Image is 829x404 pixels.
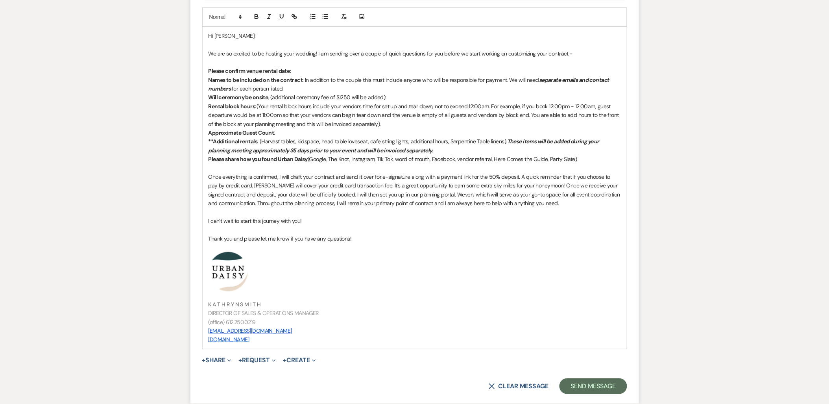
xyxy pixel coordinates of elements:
[559,378,627,394] button: Send Message
[209,102,621,128] p: (Your rental block hours include your vendors time for set up and tear down, not to exceed 12:00a...
[209,319,256,326] span: (office) 612.750.0219
[209,301,261,308] span: K A T H R Y N S M I T H
[209,138,258,145] strong: **Additional rentals
[202,357,206,363] span: +
[209,217,621,225] p: I can’t wait to start this journey with you!
[209,336,249,343] a: [DOMAIN_NAME]
[283,357,316,363] button: Create
[209,32,621,40] p: Hi [PERSON_NAME]!
[209,155,621,163] p: (Google, The Knot, Instagram, Tik Tok, word of mouth, Facebook, vendor referral, Here Comes the G...
[209,309,319,317] span: DIRECTOR OF SALES & OPERATIONS MANAGER
[209,156,308,163] strong: Please share how you found Urban Daisy
[209,137,621,155] p: : (Harvest tables, kidspace, head table loveseat, cafe string lights, additional hours, Serpentin...
[209,76,621,93] p: : In addition to the couple this must include anyone who will be responsible for payment. We will...
[283,357,286,363] span: +
[238,357,276,363] button: Request
[209,129,274,136] strong: Approximate Guest Count
[209,67,292,74] strong: Please confirm venue rental date:
[202,357,232,363] button: Share
[209,138,600,154] em: These items will be added during your planning meeting approximately 35 days prior to your event ...
[209,94,268,101] strong: Will ceremony be onsite
[209,172,621,208] p: Once everything is confirmed, I will draft your contract and send it over for e-signature along w...
[209,76,610,92] em: separate emails and contact numbers
[209,76,303,83] strong: Names to be included on the contract
[209,49,621,58] p: We are so excited to be hosting your wedding! I am sending over a couple of quick questions for y...
[238,357,242,363] span: +
[209,103,257,110] strong: Rental block hours:
[209,327,292,334] a: [EMAIL_ADDRESS][DOMAIN_NAME]
[489,383,548,389] button: Clear message
[209,93,621,102] p: , (additional ceremony fee of $1250 will be added):
[209,234,621,243] p: Thank you and please let me know if you have any questions!
[209,128,621,137] p: :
